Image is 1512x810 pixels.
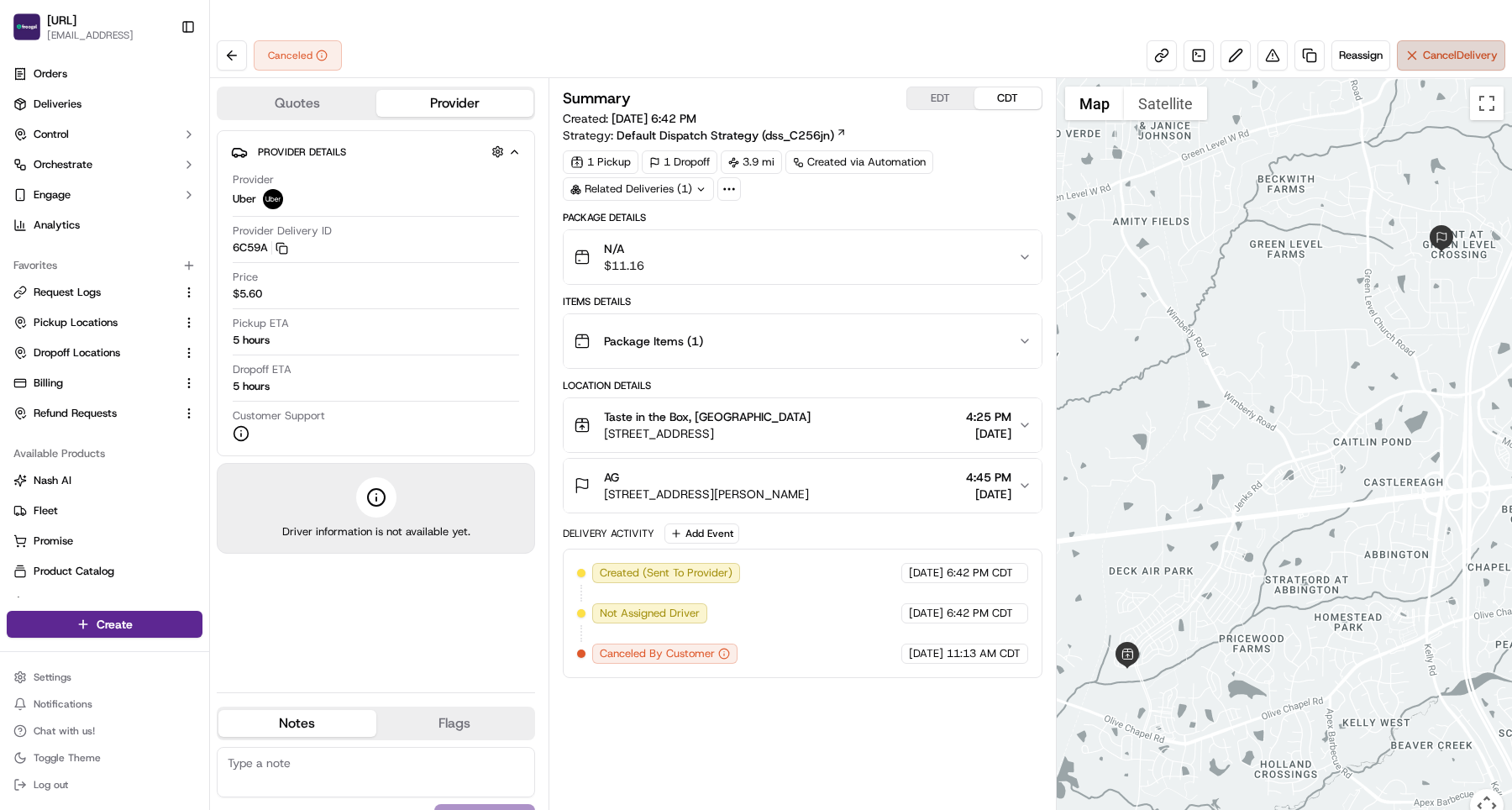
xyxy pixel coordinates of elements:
div: Start new chat [57,160,276,177]
span: Nash AI [34,473,71,488]
span: API Documentation [159,244,270,260]
div: Items Details [563,295,1042,308]
button: Create [7,611,202,638]
span: Dropoff Locations [34,345,120,360]
div: Strategy: [563,127,847,144]
span: Driver information is not available yet. [282,524,470,539]
span: 4:25 PM [966,408,1011,425]
button: Toggle Theme [7,746,202,770]
span: Cancel Delivery [1423,48,1498,63]
a: Returns [13,594,196,609]
span: Chat with us! [34,724,95,738]
div: Delivery Activity [563,527,654,540]
button: CancelDelivery [1397,40,1505,71]
span: [STREET_ADDRESS] [604,425,811,442]
button: Notes [218,710,376,737]
button: AG[STREET_ADDRESS][PERSON_NAME]4:45 PM[DATE] [564,459,1042,513]
span: [STREET_ADDRESS][PERSON_NAME] [604,486,809,502]
div: Available Products [7,440,202,467]
span: Fleet [34,503,58,518]
span: Orders [34,66,67,82]
span: Price [233,270,258,285]
span: Promise [34,534,73,549]
button: Billing [7,370,202,397]
span: Created: [563,110,696,127]
span: Package Items ( 1 ) [604,333,703,350]
div: Related Deliveries (1) [563,177,714,201]
a: Created via Automation [785,150,933,174]
span: Reassign [1339,48,1383,63]
button: Reassign [1331,40,1390,71]
button: Provider Details [231,138,521,166]
span: [DATE] [966,425,1011,442]
span: Customer Support [233,408,325,423]
span: Log out [34,778,68,792]
button: Toggle fullscreen view [1470,87,1504,120]
div: Package Details [563,211,1042,224]
span: 11:13 AM CDT [947,646,1021,661]
span: Not Assigned Driver [600,606,700,621]
span: AG [604,469,619,486]
span: Control [34,127,69,142]
div: 3.9 mi [721,150,782,174]
span: $11.16 [604,257,644,274]
span: [DATE] [966,486,1011,502]
span: Notifications [34,697,92,711]
button: Settings [7,665,202,689]
button: Request Logs [7,279,202,306]
button: 6C59A [233,240,288,255]
a: Analytics [7,212,202,239]
button: Product Catalog [7,558,202,585]
span: Provider Details [258,145,346,159]
span: N/A [604,240,644,257]
span: Pickup ETA [233,316,289,331]
span: $5.60 [233,287,262,302]
button: Engage [7,181,202,208]
h3: Summary [563,91,631,106]
span: Canceled By Customer [600,646,715,661]
a: Default Dispatch Strategy (dss_C256jn) [617,127,847,144]
span: 4:45 PM [966,469,1011,486]
span: [URL] [47,12,76,29]
div: 5 hours [233,379,270,394]
button: Start new chat [286,166,306,186]
a: 💻API Documentation [135,237,276,267]
a: Promise [13,534,196,549]
button: Show satellite imagery [1124,87,1207,120]
span: [DATE] [909,646,943,661]
button: Returns [7,588,202,615]
span: Create [97,616,133,633]
button: CDT [974,87,1042,109]
span: Pylon [167,285,203,297]
span: Taste in the Box, [GEOGRAPHIC_DATA] [604,408,811,425]
button: Notifications [7,692,202,716]
span: Pickup Locations [34,315,118,330]
a: Billing [13,376,176,391]
a: Deliveries [7,91,202,118]
span: Uber [233,192,256,207]
img: uber-new-logo.jpeg [263,189,283,209]
button: EDT [907,87,974,109]
button: [EMAIL_ADDRESS] [47,29,134,42]
button: Fleet [7,497,202,524]
span: Refund Requests [34,406,117,421]
span: Settings [34,671,71,684]
button: Quotes [218,90,376,117]
a: Orders [7,60,202,87]
span: Request Logs [34,285,101,300]
div: 5 hours [233,333,270,348]
img: 1736555255976-a54dd68f-1ca7-489b-9aae-adbdc363a1c4 [17,160,47,191]
input: Got a question? Start typing here... [44,108,302,126]
p: Welcome 👋 [17,67,306,94]
div: Favorites [7,252,202,279]
span: [DATE] 6:42 PM [612,111,696,126]
span: Orchestrate [34,157,92,172]
span: [DATE] [909,606,943,621]
span: [DATE] [909,565,943,581]
span: Deliveries [34,97,81,112]
button: N/A$11.16 [564,230,1042,284]
a: Fleet [13,503,196,518]
button: Package Items (1) [564,314,1042,368]
span: Knowledge Base [34,244,129,260]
